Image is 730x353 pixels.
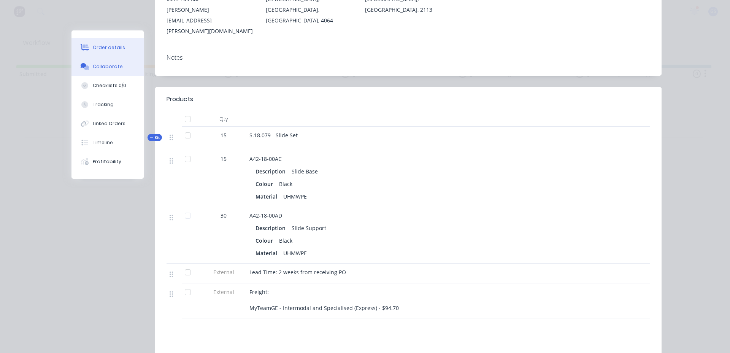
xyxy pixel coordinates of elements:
[71,133,144,152] button: Timeline
[167,5,254,37] div: [PERSON_NAME][EMAIL_ADDRESS][PERSON_NAME][DOMAIN_NAME]
[249,269,346,276] span: Lead Time: 2 weeks from receiving PO
[221,211,227,219] span: 30
[255,191,280,202] div: Material
[93,63,123,70] div: Collaborate
[249,288,399,312] span: Freight: MyTeamGE - Intermodal and Specialised (Express) - $94.70
[221,155,227,163] span: 15
[276,235,295,246] div: Black
[255,235,276,246] div: Colour
[148,134,162,141] div: Kit
[167,95,193,104] div: Products
[93,139,113,146] div: Timeline
[71,114,144,133] button: Linked Orders
[93,44,125,51] div: Order details
[150,135,160,140] span: Kit
[280,191,310,202] div: UHMWPE
[289,166,321,177] div: Slide Base
[71,95,144,114] button: Tracking
[280,248,310,259] div: UHMWPE
[71,152,144,171] button: Profitability
[255,178,276,189] div: Colour
[255,248,280,259] div: Material
[167,54,650,61] div: Notes
[289,223,329,234] div: Slide Support
[249,212,282,219] span: A42-18-00AD
[201,111,246,127] div: Qty
[276,178,295,189] div: Black
[204,288,243,296] span: External
[204,268,243,276] span: External
[93,82,126,89] div: Checklists 0/0
[93,158,121,165] div: Profitability
[93,101,114,108] div: Tracking
[71,38,144,57] button: Order details
[71,76,144,95] button: Checklists 0/0
[255,166,289,177] div: Description
[71,57,144,76] button: Collaborate
[249,132,298,139] span: S.18.079 - Slide Set
[249,155,282,162] span: A42-18-00AC
[93,120,125,127] div: Linked Orders
[221,131,227,139] span: 15
[255,223,289,234] div: Description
